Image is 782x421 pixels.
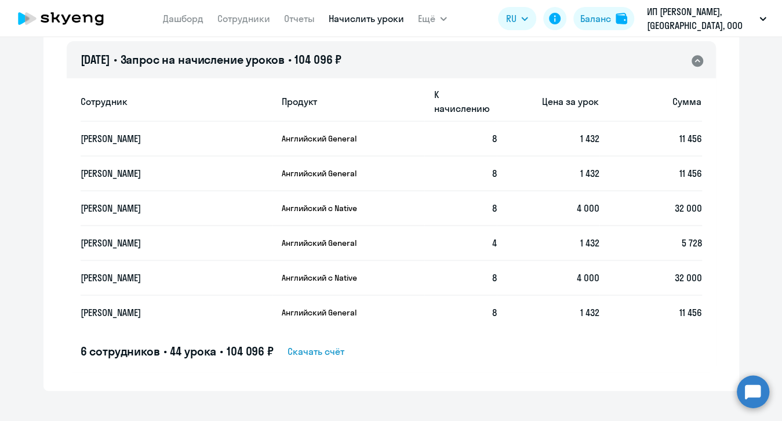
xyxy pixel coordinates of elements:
span: 8 [492,307,497,318]
button: ИП [PERSON_NAME], [GEOGRAPHIC_DATA], ООО [641,5,772,32]
span: 1 432 [580,168,599,179]
a: Дашборд [163,13,203,24]
a: Сотрудники [217,13,270,24]
span: 8 [492,272,497,284]
p: ИП [PERSON_NAME], [GEOGRAPHIC_DATA], ООО [647,5,755,32]
span: • [163,344,167,358]
span: 104 096 ₽ [294,52,341,67]
span: 32 000 [675,202,702,214]
span: 44 урока [170,344,216,358]
a: Отчеты [284,13,315,24]
th: Сотрудник [81,81,272,122]
button: Балансbalance [573,7,634,30]
span: 5 728 [682,237,702,249]
span: • [288,52,291,67]
p: [PERSON_NAME] [81,167,250,180]
span: 8 [492,168,497,179]
th: К начислению [424,81,497,122]
p: Английский General [282,238,369,248]
span: 4 000 [577,202,599,214]
span: Скачать счёт [288,344,344,358]
span: 11 456 [679,133,702,144]
p: [PERSON_NAME] [81,132,250,145]
p: [PERSON_NAME] [81,271,250,284]
span: 1 432 [580,237,599,249]
p: Английский General [282,133,369,144]
th: Продукт [272,81,425,122]
p: Английский с Native [282,203,369,213]
span: RU [506,12,517,26]
p: Английский General [282,168,369,179]
th: Сумма [599,81,702,122]
span: 11 456 [679,168,702,179]
p: [PERSON_NAME] [81,306,250,319]
span: 11 456 [679,307,702,318]
span: 104 096 ₽ [227,344,274,358]
img: balance [616,13,627,24]
span: 8 [492,133,497,144]
span: 8 [492,202,497,214]
span: • [114,52,117,67]
div: Баланс [580,12,611,26]
span: [DATE] [81,52,110,67]
p: Английский General [282,307,369,318]
span: Ещё [418,12,435,26]
span: 4 000 [577,272,599,284]
button: RU [498,7,536,30]
span: 1 432 [580,133,599,144]
p: [PERSON_NAME] [81,237,250,249]
p: [PERSON_NAME] [81,202,250,215]
th: Цена за урок [497,81,599,122]
span: • [220,344,223,358]
span: 6 сотрудников [81,344,160,358]
span: 1 432 [580,307,599,318]
span: 32 000 [675,272,702,284]
button: Ещё [418,7,447,30]
span: 4 [492,237,497,249]
p: Английский с Native [282,273,369,283]
a: Начислить уроки [329,13,404,24]
span: Запрос на начисление уроков [120,52,284,67]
